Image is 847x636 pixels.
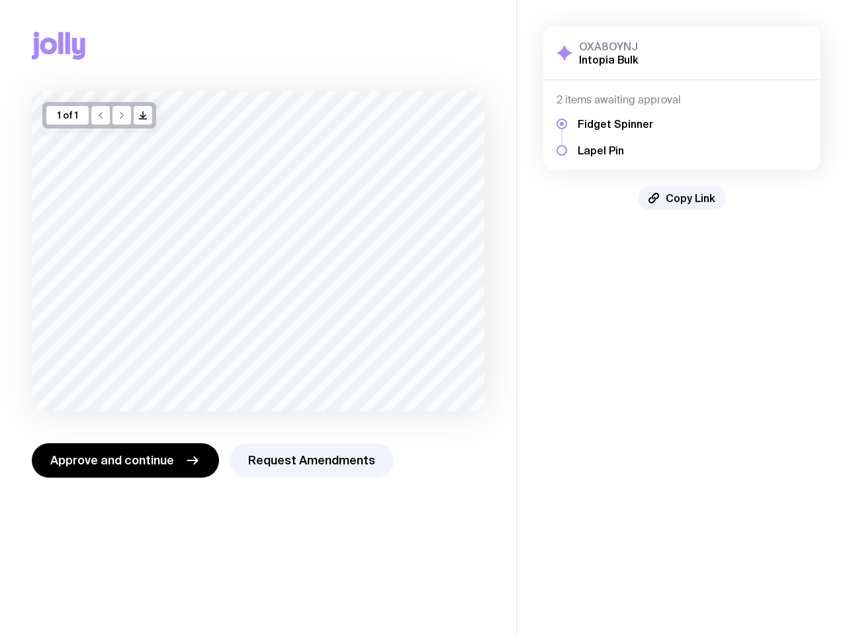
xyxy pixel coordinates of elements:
[579,40,639,53] h3: OXA8OYNJ
[578,144,653,157] h5: Lapel Pin
[134,106,152,125] button: />/>
[638,186,726,210] button: Copy Link
[666,191,715,205] span: Copy Link
[579,53,639,66] h2: Intopia Bulk
[32,443,219,478] button: Approve and continue
[557,93,807,107] h4: 2 items awaiting approval
[230,443,394,478] button: Request Amendments
[140,112,147,119] g: /> />
[46,106,89,125] div: 1 of 1
[50,452,174,468] span: Approve and continue
[578,117,653,131] h5: Fidget Spinner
